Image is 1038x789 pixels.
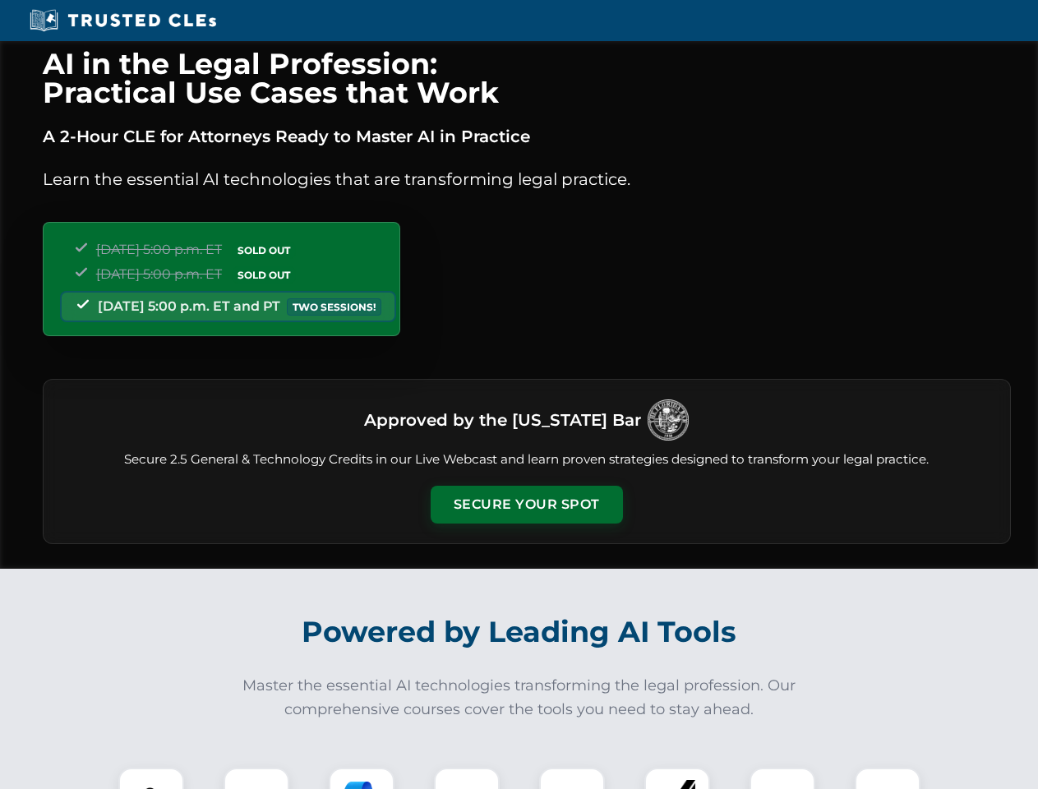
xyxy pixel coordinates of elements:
span: [DATE] 5:00 p.m. ET [96,242,222,257]
span: SOLD OUT [232,242,296,259]
h1: AI in the Legal Profession: Practical Use Cases that Work [43,49,1011,107]
h3: Approved by the [US_STATE] Bar [364,405,641,435]
p: A 2-Hour CLE for Attorneys Ready to Master AI in Practice [43,123,1011,150]
p: Master the essential AI technologies transforming the legal profession. Our comprehensive courses... [232,674,807,722]
p: Learn the essential AI technologies that are transforming legal practice. [43,166,1011,192]
h2: Powered by Leading AI Tools [64,603,975,661]
img: Trusted CLEs [25,8,221,33]
button: Secure Your Spot [431,486,623,524]
img: Logo [648,399,689,441]
span: [DATE] 5:00 p.m. ET [96,266,222,282]
span: SOLD OUT [232,266,296,284]
p: Secure 2.5 General & Technology Credits in our Live Webcast and learn proven strategies designed ... [63,450,990,469]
